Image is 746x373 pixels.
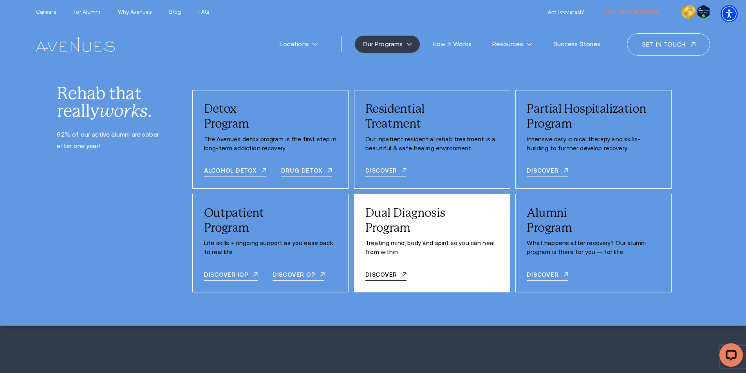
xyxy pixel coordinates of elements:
[57,129,170,151] p: 92% of our active alumni are sober after one year!
[527,272,568,281] a: Discover
[204,168,266,177] a: Alcohol detox
[204,205,337,235] div: Outpatient Program
[36,9,56,15] a: Careers
[99,101,148,121] i: works
[365,168,406,177] a: Discover
[365,239,499,257] p: Treating mind, body and spirit so you can heal from within
[273,272,324,281] a: Discover OP
[199,9,209,15] a: FAQ
[605,9,659,15] a: call 866.479.8854
[545,36,608,53] a: Success Stories
[169,9,181,15] a: Blog
[365,101,499,131] div: Residential Treatment
[527,239,660,257] p: What happens after recovery? Our alumni program is there for you — for life.
[527,135,660,153] p: Intensive daily clinical therapy and skills-building to further develop recovery.
[365,272,406,281] a: DISCOVER
[365,205,499,235] div: Dual Diagnosis Program
[484,36,540,53] a: Resources
[627,33,710,56] a: Get in touch
[204,239,337,257] p: Life skills + ongoing support as you ease back to real life
[721,5,738,22] div: Accessibility Menu
[515,90,672,189] div: /
[204,135,337,153] p: The Avenues detox program is the first step in long-term addiction recovery.
[697,5,710,19] img: Verify Approval for www.avenuesrecovery.com
[527,101,660,131] div: Partial Hospitalization Program
[204,101,337,131] div: Detox Program
[354,194,510,292] div: /
[204,272,258,281] a: DISCOVER IOP
[425,36,480,53] a: How It Works
[192,90,349,189] div: /
[74,9,100,15] a: For Alumni
[548,9,584,15] a: Am I covered?
[527,168,568,177] a: Discover
[365,135,499,153] p: Our inpatient residential rehab treatment is a beautiful & safe healing environment.
[515,194,672,292] div: /
[354,90,510,189] div: /
[57,85,170,120] div: Rehab that really .
[681,5,695,19] img: clock
[272,36,326,53] a: Locations
[192,194,349,292] div: /
[527,205,660,235] div: Alumni Program
[697,7,710,14] a: Verify LegitScript Approval for www.avenuesrecovery.com
[118,9,151,15] a: Why Avenues
[623,9,659,15] span: 866.479.8854
[713,340,746,373] iframe: LiveChat chat widget
[281,168,332,177] a: Drug detox
[355,36,420,53] a: Our Programs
